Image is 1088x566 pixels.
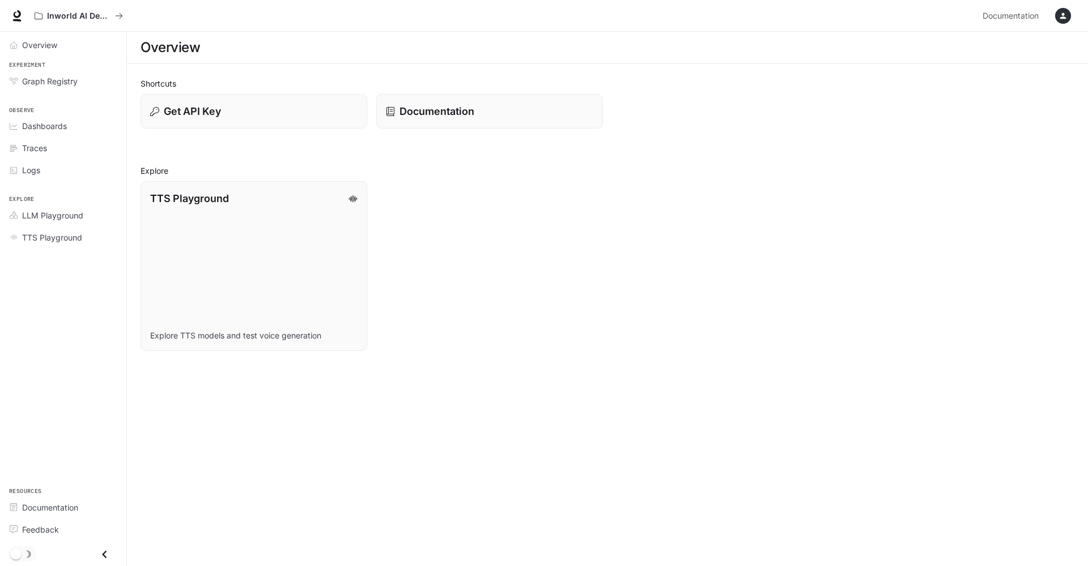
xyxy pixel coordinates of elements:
[141,165,1074,177] h2: Explore
[22,524,59,535] span: Feedback
[141,78,1074,89] h2: Shortcuts
[22,501,78,513] span: Documentation
[5,160,122,180] a: Logs
[5,116,122,136] a: Dashboards
[5,71,122,91] a: Graph Registry
[22,75,78,87] span: Graph Registry
[47,11,110,21] p: Inworld AI Demos
[5,498,122,517] a: Documentation
[92,543,117,566] button: Close drawer
[22,164,40,176] span: Logs
[164,104,221,119] p: Get API Key
[399,104,474,119] p: Documentation
[5,520,122,539] a: Feedback
[141,181,367,351] a: TTS PlaygroundExplore TTS models and test voice generation
[978,5,1047,27] a: Documentation
[5,138,122,158] a: Traces
[150,330,358,341] p: Explore TTS models and test voice generation
[22,231,82,243] span: TTS Playground
[141,36,200,59] h1: Overview
[10,547,22,560] span: Dark mode toggle
[22,39,57,51] span: Overview
[22,120,67,132] span: Dashboards
[22,142,47,154] span: Traces
[376,94,603,128] a: Documentation
[22,209,83,221] span: LLM Playground
[5,228,122,247] a: TTS Playground
[983,9,1039,23] span: Documentation
[5,205,122,225] a: LLM Playground
[150,191,229,206] p: TTS Playground
[141,94,367,128] button: Get API Key
[29,5,128,27] button: All workspaces
[5,35,122,55] a: Overview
